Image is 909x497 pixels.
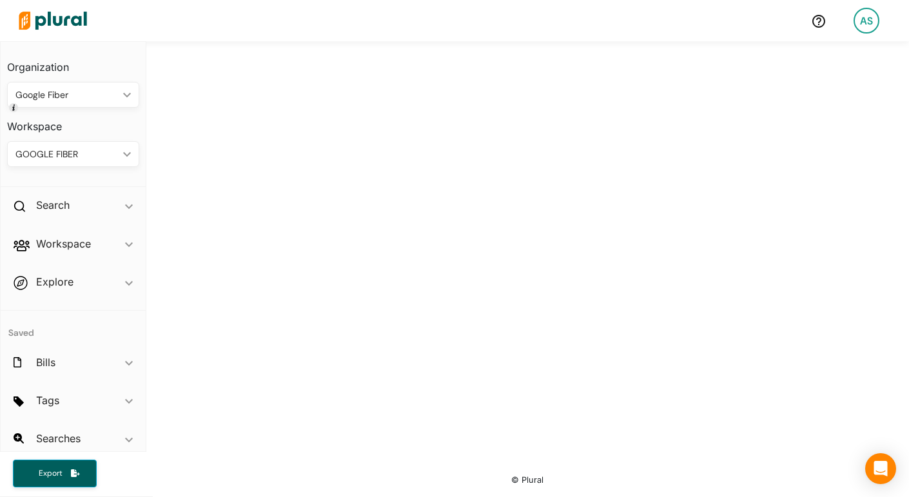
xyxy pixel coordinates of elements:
h3: Organization [7,48,139,77]
small: © Plural [511,475,543,485]
span: Export [30,468,71,479]
h2: Searches [36,431,81,445]
h3: Workspace [7,108,139,136]
h2: Explore [36,275,73,289]
button: Export [13,460,97,487]
div: Google Fiber [15,88,118,102]
h4: Saved [1,311,146,342]
div: Tooltip anchor [8,102,19,113]
h2: Tags [36,393,59,407]
h2: Bills [36,355,55,369]
h2: Search [36,198,70,212]
div: AS [854,8,879,34]
div: GOOGLE FIBER [15,148,118,161]
h2: Workspace [36,237,91,251]
div: Open Intercom Messenger [865,453,896,484]
a: AS [843,3,890,39]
